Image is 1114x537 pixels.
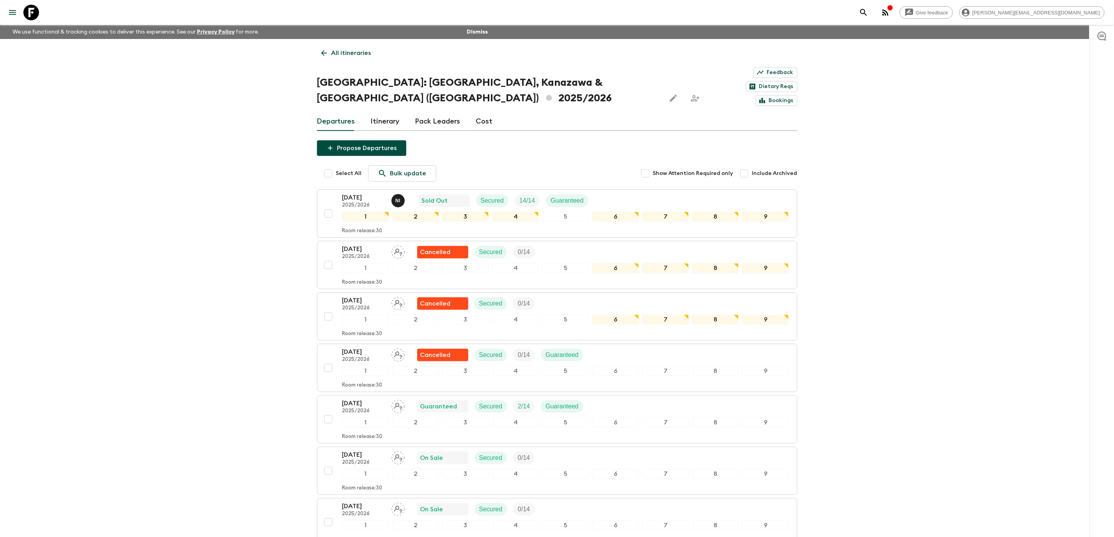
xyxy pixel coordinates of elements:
[342,417,389,427] div: 1
[342,520,389,530] div: 1
[542,469,589,479] div: 5
[392,417,439,427] div: 2
[542,366,589,376] div: 5
[317,75,659,106] h1: [GEOGRAPHIC_DATA]: [GEOGRAPHIC_DATA], Kanazawa & [GEOGRAPHIC_DATA] ([GEOGRAPHIC_DATA]) 2025/2026
[391,196,406,203] span: Naoya Ishida
[551,196,584,205] p: Guaranteed
[442,366,489,376] div: 3
[666,90,681,106] button: Edit this itinerary
[342,382,383,389] p: Room release: 30
[422,196,448,205] p: Sold Out
[642,417,689,427] div: 7
[518,247,530,257] p: 0 / 14
[742,212,789,222] div: 9
[592,314,639,325] div: 6
[515,194,540,207] div: Trip Fill
[742,469,789,479] div: 9
[692,366,739,376] div: 8
[317,189,797,238] button: [DATE]2025/2026Naoya IshidaSold OutSecuredTrip FillGuaranteed123456789Room release:30
[420,453,443,463] p: On Sale
[742,366,789,376] div: 9
[475,400,507,413] div: Secured
[342,331,383,337] p: Room release: 30
[442,263,489,273] div: 3
[392,469,439,479] div: 2
[342,511,385,517] p: 2025/2026
[519,196,535,205] p: 14 / 14
[317,45,375,61] a: All itineraries
[391,505,405,511] span: Assign pack leader
[642,366,689,376] div: 7
[317,241,797,289] button: [DATE]2025/2026Assign pack leaderFlash Pack cancellationSecuredTrip Fill123456789Room release:30
[317,292,797,341] button: [DATE]2025/2026Assign pack leaderFlash Pack cancellationSecuredTrip Fill123456789Room release:30
[513,349,535,361] div: Trip Fill
[342,485,383,491] p: Room release: 30
[475,297,507,310] div: Secured
[545,350,579,360] p: Guaranteed
[395,198,400,204] p: N I
[391,351,405,357] span: Assign pack leader
[420,350,451,360] p: Cancelled
[542,212,589,222] div: 5
[518,505,530,514] p: 0 / 14
[392,520,439,530] div: 2
[317,112,355,131] a: Departures
[513,246,535,258] div: Trip Fill
[342,244,385,254] p: [DATE]
[900,6,953,19] a: Give feedback
[392,212,439,222] div: 2
[518,402,530,411] p: 2 / 14
[692,520,739,530] div: 8
[642,263,689,273] div: 7
[687,90,703,106] span: Share this itinerary
[642,314,689,325] div: 7
[368,165,436,182] a: Bulk update
[742,520,789,530] div: 9
[342,450,385,459] p: [DATE]
[592,263,639,273] div: 6
[479,505,503,514] p: Secured
[518,299,530,308] p: 0 / 14
[342,305,385,311] p: 2025/2026
[342,502,385,511] p: [DATE]
[391,299,405,306] span: Assign pack leader
[342,296,385,305] p: [DATE]
[442,212,489,222] div: 3
[317,395,797,443] button: [DATE]2025/2026Assign pack leaderGuaranteedSecuredTrip FillGuaranteed123456789Room release:30
[420,299,451,308] p: Cancelled
[475,349,507,361] div: Secured
[420,247,451,257] p: Cancelled
[959,6,1105,19] div: [PERSON_NAME][EMAIL_ADDRESS][DOMAIN_NAME]
[391,194,406,207] button: NI
[442,469,489,479] div: 3
[197,29,235,35] a: Privacy Policy
[342,357,385,363] p: 2025/2026
[5,5,20,20] button: menu
[420,402,457,411] p: Guaranteed
[317,140,406,156] button: Propose Departures
[692,469,739,479] div: 8
[342,279,383,286] p: Room release: 30
[479,350,503,360] p: Secured
[592,366,639,376] div: 6
[342,212,389,222] div: 1
[752,170,797,177] span: Include Archived
[856,5,871,20] button: search adventures
[545,402,579,411] p: Guaranteed
[371,112,400,131] a: Itinerary
[336,170,362,177] span: Select All
[542,417,589,427] div: 5
[442,314,489,325] div: 3
[492,314,539,325] div: 4
[479,299,503,308] p: Secured
[476,194,509,207] div: Secured
[518,453,530,463] p: 0 / 14
[968,10,1104,16] span: [PERSON_NAME][EMAIL_ADDRESS][DOMAIN_NAME]
[342,193,385,202] p: [DATE]
[692,263,739,273] div: 8
[492,212,539,222] div: 4
[342,434,383,440] p: Room release: 30
[492,263,539,273] div: 4
[912,10,953,16] span: Give feedback
[692,314,739,325] div: 8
